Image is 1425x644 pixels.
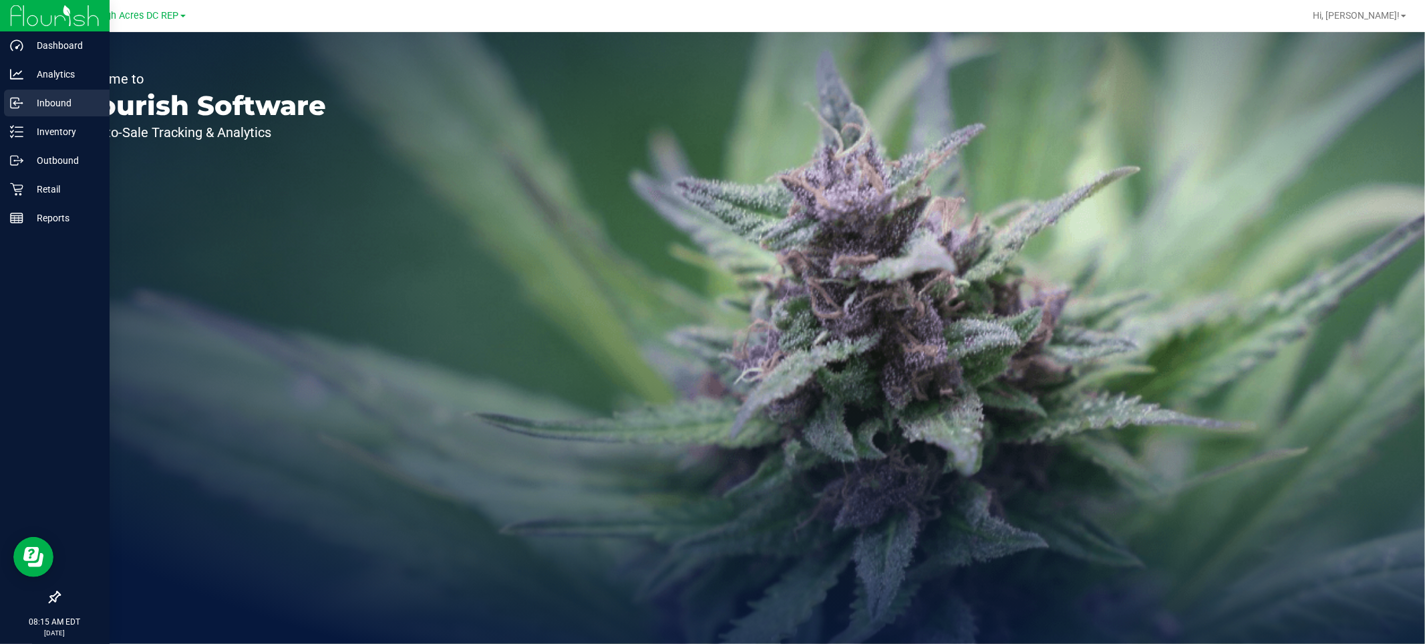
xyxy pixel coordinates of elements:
inline-svg: Retail [10,183,23,196]
p: Welcome to [72,72,326,86]
p: Reports [23,210,104,226]
p: Retail [23,181,104,197]
p: 08:15 AM EDT [6,616,104,628]
inline-svg: Outbound [10,154,23,167]
iframe: Resource center [13,537,53,577]
inline-svg: Inbound [10,96,23,110]
p: Inbound [23,95,104,111]
p: Dashboard [23,37,104,53]
p: [DATE] [6,628,104,638]
span: Lehigh Acres DC REP [88,10,179,21]
p: Flourish Software [72,92,326,119]
inline-svg: Dashboard [10,39,23,52]
p: Analytics [23,66,104,82]
p: Seed-to-Sale Tracking & Analytics [72,126,326,139]
inline-svg: Reports [10,211,23,225]
p: Inventory [23,124,104,140]
inline-svg: Inventory [10,125,23,138]
inline-svg: Analytics [10,68,23,81]
span: Hi, [PERSON_NAME]! [1313,10,1400,21]
p: Outbound [23,152,104,169]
